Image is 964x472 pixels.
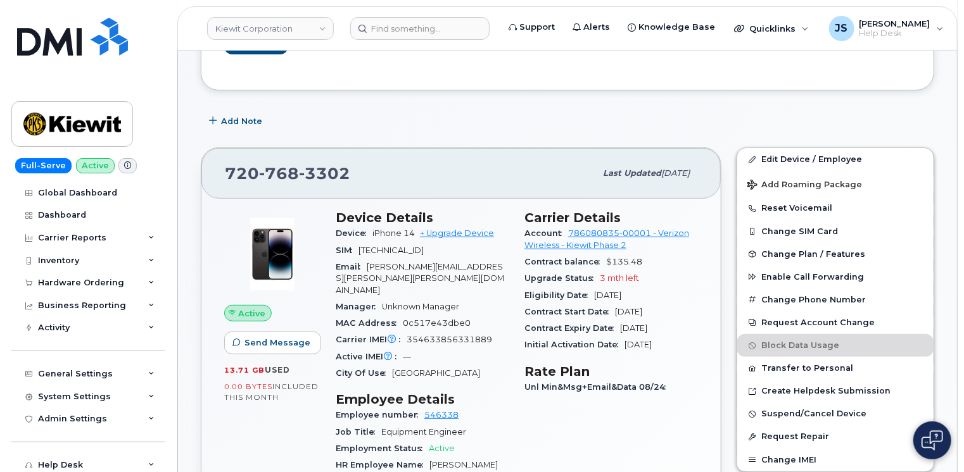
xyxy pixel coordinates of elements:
[594,290,621,300] span: [DATE]
[749,23,796,34] span: Quicklinks
[224,382,319,402] span: included this month
[737,334,934,357] button: Block Data Usage
[737,266,934,289] button: Enable Call Forwarding
[336,444,429,453] span: Employment Status
[265,365,290,375] span: used
[424,410,459,419] a: 546338
[336,410,424,419] span: Employee number
[603,168,661,178] span: Last updated
[524,228,689,249] a: 786080835-00001 - Verizon Wireless - Kiewit Phase 2
[820,16,953,41] div: Jacob Shepherd
[737,148,934,171] a: Edit Device / Employee
[725,16,818,41] div: Quicklinks
[407,335,492,344] span: 354633856331889
[336,460,429,469] span: HR Employee Name
[859,28,930,39] span: Help Desk
[500,15,564,40] a: Support
[259,164,299,183] span: 768
[737,380,934,402] a: Create Helpdesk Submission
[224,332,321,354] button: Send Message
[336,228,372,238] span: Device
[350,17,490,40] input: Find something...
[524,307,615,316] span: Contract Start Date
[221,115,262,127] span: Add Note
[859,18,930,28] span: [PERSON_NAME]
[737,289,934,311] button: Change Phone Number
[620,323,647,333] span: [DATE]
[358,245,424,255] span: [TECHNICAL_ID]
[336,245,358,255] span: SIM
[336,262,504,295] span: [PERSON_NAME][EMAIL_ADDRESS][PERSON_NAME][PERSON_NAME][DOMAIN_NAME]
[429,460,498,469] span: [PERSON_NAME]
[429,444,455,453] span: Active
[524,382,672,392] span: Unl Min&Msg+Email&Data 08/24
[524,323,620,333] span: Contract Expiry Date
[336,392,509,407] h3: Employee Details
[737,402,934,425] button: Suspend/Cancel Device
[420,228,494,238] a: + Upgrade Device
[336,352,403,361] span: Active IMEI
[299,164,350,183] span: 3302
[403,352,411,361] span: —
[201,109,273,132] button: Add Note
[615,307,642,316] span: [DATE]
[244,337,310,349] span: Send Message
[225,164,350,183] span: 720
[239,307,266,320] span: Active
[524,210,698,225] h3: Carrier Details
[761,272,864,282] span: Enable Call Forwarding
[922,430,943,450] img: Open chat
[583,21,610,34] span: Alerts
[761,409,866,419] span: Suspend/Cancel Device
[737,171,934,197] button: Add Roaming Package
[737,425,934,448] button: Request Repair
[638,21,715,34] span: Knowledge Base
[336,318,403,328] span: MAC Address
[737,220,934,243] button: Change SIM Card
[403,318,471,328] span: 0c517e43dbe0
[372,228,415,238] span: iPhone 14
[234,216,310,292] img: image20231002-3703462-njx0qo.jpeg
[524,228,568,238] span: Account
[747,180,862,192] span: Add Roaming Package
[600,273,639,283] span: 3 mth left
[524,364,698,379] h3: Rate Plan
[661,168,690,178] span: [DATE]
[382,302,459,311] span: Unknown Manager
[519,21,555,34] span: Support
[737,311,934,334] button: Request Account Change
[737,243,934,266] button: Change Plan / Features
[336,262,367,271] span: Email
[224,382,272,391] span: 0.00 Bytes
[619,15,724,40] a: Knowledge Base
[606,257,642,266] span: $135.48
[625,340,652,349] span: [DATE]
[524,290,594,300] span: Eligibility Date
[336,335,407,344] span: Carrier IMEI
[835,21,848,36] span: JS
[761,249,865,259] span: Change Plan / Features
[207,17,334,40] a: Kiewit Corporation
[336,427,381,437] span: Job Title
[737,449,934,471] button: Change IMEI
[737,357,934,380] button: Transfer to Personal
[336,210,509,225] h3: Device Details
[524,273,600,283] span: Upgrade Status
[392,368,480,378] span: [GEOGRAPHIC_DATA]
[564,15,619,40] a: Alerts
[336,302,382,311] span: Manager
[381,427,466,437] span: Equipment Engineer
[524,257,606,266] span: Contract balance
[224,366,265,375] span: 13.71 GB
[737,197,934,220] button: Reset Voicemail
[336,368,392,378] span: City Of Use
[524,340,625,349] span: Initial Activation Date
